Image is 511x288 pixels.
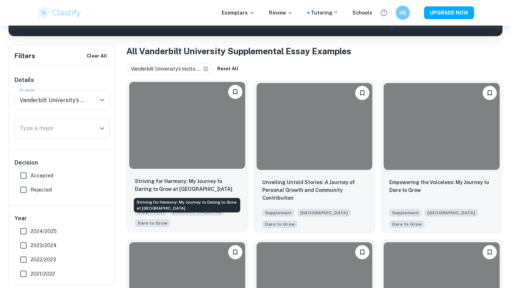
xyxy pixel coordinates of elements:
[131,65,204,73] span: Vanderbilt University’s motto,...
[134,198,240,212] div: Striving for Harmony: My Journey to Daring to Grow at [GEOGRAPHIC_DATA]
[389,209,422,217] span: Supplement
[126,45,502,57] h1: All Vanderbilt University Supplemental Essay Examples
[355,245,369,259] button: Bookmark
[378,7,390,19] button: Help and Feedback
[297,209,351,217] span: [GEOGRAPHIC_DATA]
[31,227,57,235] span: 2024/2025
[135,218,170,227] span: Vanderbilt University’s motto, Crescere aude, is Latin for “dare to grow.” In your response, refl...
[269,9,293,17] p: Review
[85,51,109,61] button: Clear All
[228,85,242,99] button: Bookmark
[31,242,57,249] span: 2023/2024
[254,80,375,234] a: BookmarkUnveiling Untold Stories: A Journey of Personal Growth and Community ContributionSuppleme...
[424,209,478,217] span: [GEOGRAPHIC_DATA]
[126,63,213,74] div: Vanderbilt University’s motto,...
[31,270,55,278] span: 2021/2022
[265,221,295,227] span: Dare to Grow
[31,172,53,179] span: Accepted
[262,220,297,228] span: Vanderbilt University’s motto, Crescere aude, is Latin for “dare to grow.” In your response, refl...
[392,221,422,227] span: Dare to Grow
[37,6,82,20] img: Clastify logo
[135,177,240,193] p: Striving for Harmony: My Journey to Daring to Grow at Vanderbilt
[262,178,367,202] p: Unveiling Untold Stories: A Journey of Personal Growth and Community Contribution
[15,76,110,84] h6: Details
[215,63,240,74] button: Reset All
[15,214,110,223] h6: Year
[97,123,107,133] button: Open
[424,6,474,19] button: UPGRADE NOW
[262,209,295,217] span: Supplement
[396,6,410,20] button: HK
[126,80,248,234] a: BookmarkStriving for Harmony: My Journey to Daring to Grow at VanderbiltSupplement[GEOGRAPHIC_DAT...
[352,9,372,17] a: Schools
[399,9,407,17] h6: HK
[483,86,497,100] button: Bookmark
[355,86,369,100] button: Bookmark
[15,51,35,61] h6: Filters
[483,245,497,259] button: Bookmark
[20,87,35,93] label: Prompt
[381,80,502,234] a: BookmarkEmpowering the Voiceless: My Journey to Dare to GrowSupplement[GEOGRAPHIC_DATA]Vanderbilt...
[389,178,494,194] p: Empowering the Voiceless: My Journey to Dare to Grow
[97,95,107,105] button: Open
[222,9,255,17] p: Exemplars
[228,245,242,259] button: Bookmark
[15,159,110,167] h6: Decision
[31,256,56,264] span: 2022/2023
[311,9,338,17] a: Tutoring
[138,220,167,226] span: Dare to Grow
[31,186,52,194] span: Rejected
[389,220,424,228] span: Vanderbilt University’s motto, Crescere aude, is Latin for “dare to grow.” In your response, refl...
